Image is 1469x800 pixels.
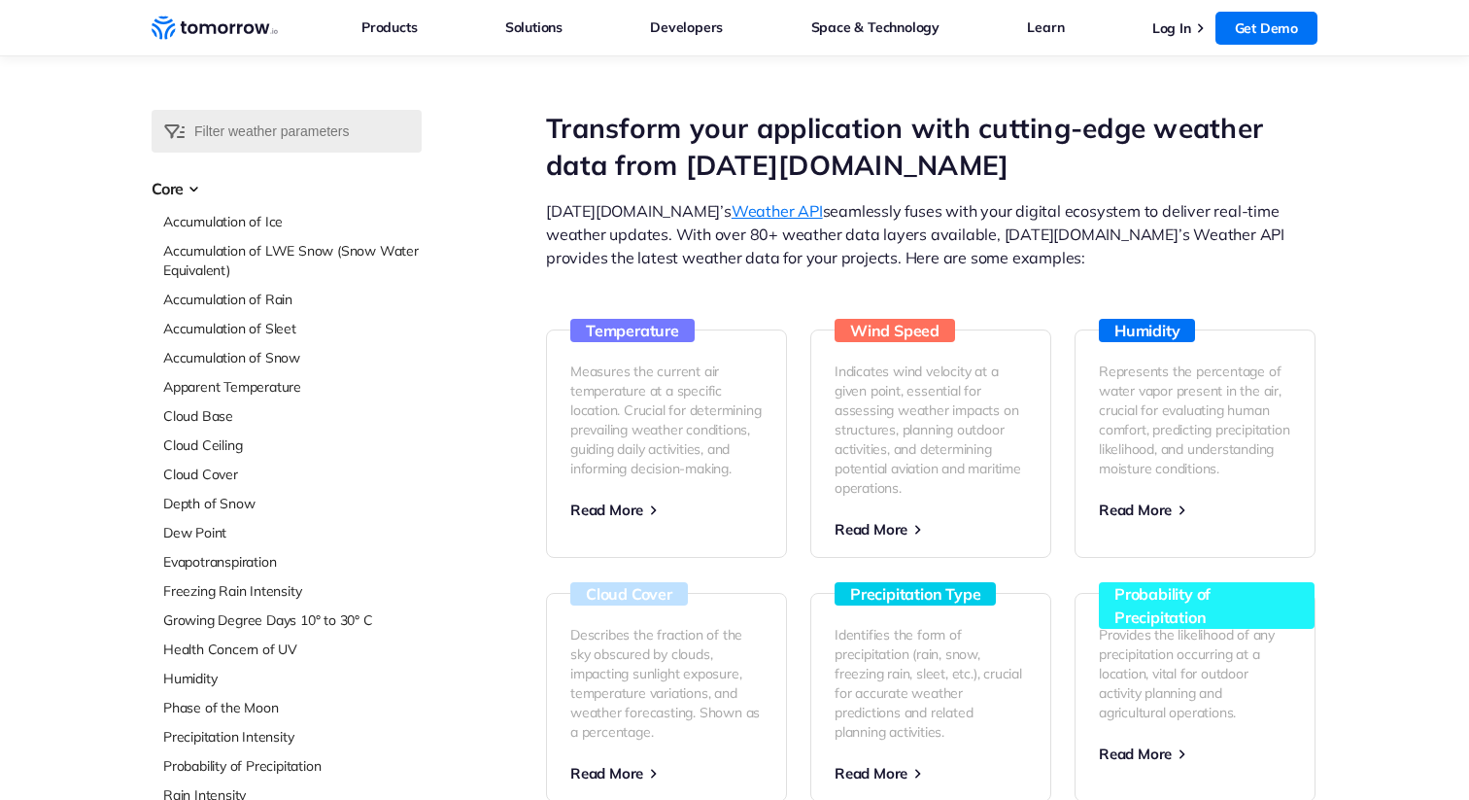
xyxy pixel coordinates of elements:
[163,377,422,397] a: Apparent Temperature
[835,582,996,606] h3: Precipitation Type
[1099,319,1195,342] h3: Humidity
[152,110,422,153] input: Filter weather parameters
[163,406,422,426] a: Cloud Base
[835,362,1027,498] p: Indicates wind velocity at a given point, essential for assessing weather impacts on structures, ...
[570,582,688,606] h3: Cloud Cover
[163,212,422,231] a: Accumulation of Ice
[570,625,763,742] p: Describes the fraction of the sky obscured by clouds, impacting sunlight exposure, temperature va...
[732,201,823,221] a: Weather API
[163,348,422,367] a: Accumulation of Snow
[810,330,1051,558] a: Wind Speed Indicates wind velocity at a given point, essential for assessing weather impacts on s...
[361,15,417,40] a: Products
[163,435,422,455] a: Cloud Ceiling
[163,494,422,513] a: Depth of Snow
[835,764,907,783] span: Read More
[546,330,787,558] a: Temperature Measures the current air temperature at a specific location. Crucial for determining ...
[505,15,563,40] a: Solutions
[1075,330,1315,558] a: Humidity Represents the percentage of water vapor present in the air, crucial for evaluating huma...
[163,465,422,484] a: Cloud Cover
[1027,15,1064,40] a: Learn
[1099,582,1315,629] h3: Probability of Precipitation
[546,199,1317,269] p: [DATE][DOMAIN_NAME]’s seamlessly fuses with your digital ecosystem to deliver real-time weather u...
[650,15,723,40] a: Developers
[835,520,907,539] span: Read More
[163,610,422,630] a: Growing Degree Days 10° to 30° C
[1099,362,1291,478] p: Represents the percentage of water vapor present in the air, crucial for evaluating human comfort...
[570,319,695,342] h3: Temperature
[570,764,643,783] span: Read More
[163,552,422,572] a: Evapotranspiration
[163,669,422,688] a: Humidity
[1099,625,1291,722] p: Provides the likelihood of any precipitation occurring at a location, vital for outdoor activity ...
[152,14,278,43] a: Home link
[835,319,955,342] h3: Wind Speed
[163,640,422,659] a: Health Concern of UV
[163,290,422,309] a: Accumulation of Rain
[163,523,422,542] a: Dew Point
[835,625,1027,742] p: Identifies the form of precipitation (rain, snow, freezing rain, sleet, etc.), crucial for accura...
[1099,745,1172,763] span: Read More
[163,319,422,338] a: Accumulation of Sleet
[1215,12,1317,45] a: Get Demo
[163,581,422,601] a: Freezing Rain Intensity
[163,756,422,776] a: Probability of Precipitation
[570,362,763,478] p: Measures the current air temperature at a specific location. Crucial for determining prevailing w...
[1152,19,1191,37] a: Log In
[546,110,1317,184] h1: Transform your application with cutting-edge weather data from [DATE][DOMAIN_NAME]
[1099,501,1172,519] span: Read More
[163,698,422,717] a: Phase of the Moon
[163,241,422,280] a: Accumulation of LWE Snow (Snow Water Equivalent)
[811,15,939,40] a: Space & Technology
[163,727,422,747] a: Precipitation Intensity
[152,177,422,200] h3: Core
[570,501,643,519] span: Read More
